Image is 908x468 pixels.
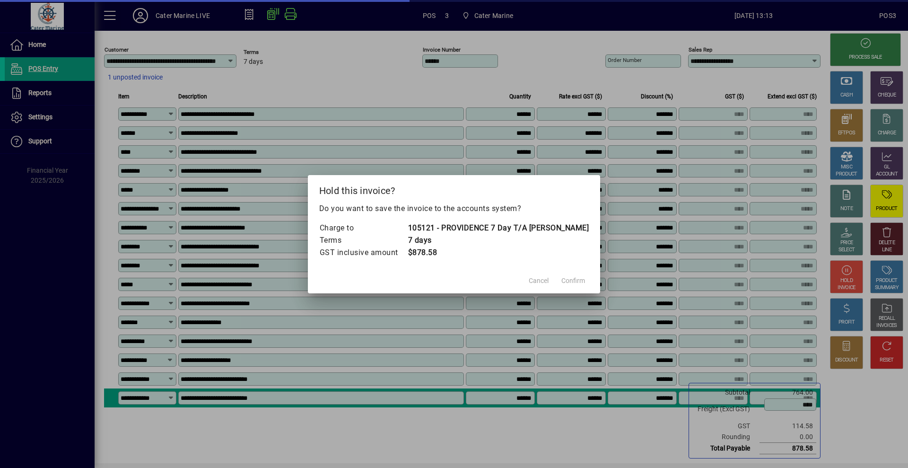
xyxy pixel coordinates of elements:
p: Do you want to save the invoice to the accounts system? [319,203,589,214]
td: $878.58 [408,247,589,259]
td: 105121 - PROVIDENCE 7 Day T/A [PERSON_NAME] [408,222,589,234]
td: Charge to [319,222,408,234]
td: GST inclusive amount [319,247,408,259]
h2: Hold this invoice? [308,175,601,203]
td: 7 days [408,234,589,247]
td: Terms [319,234,408,247]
